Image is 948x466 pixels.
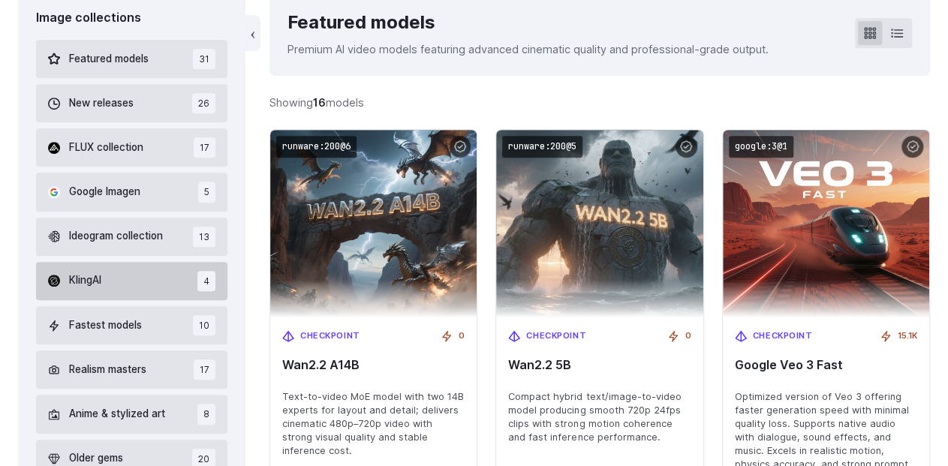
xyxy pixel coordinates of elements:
span: Wan2.2 A14B [282,358,465,372]
code: runware:200@5 [502,136,582,158]
div: Featured models [287,8,769,37]
span: 4 [197,271,215,291]
code: google:3@1 [729,136,793,158]
button: KlingAI 4 [36,262,227,300]
span: 5 [198,182,215,202]
span: 15.1K [898,329,917,343]
img: Wan2.2 5B [496,130,703,317]
span: Checkpoint [753,329,813,343]
img: Wan2.2 A14B [270,130,477,317]
strong: 16 [313,96,326,109]
img: Google Veo 3 Fast [723,130,929,317]
p: Premium AI video models featuring advanced cinematic quality and professional-grade output. [287,41,769,58]
span: Google Veo 3 Fast [735,358,917,372]
span: 8 [197,404,215,424]
span: New releases [69,95,134,112]
button: Google Imagen 5 [36,173,227,211]
span: 31 [193,49,215,69]
code: runware:200@6 [276,136,357,158]
span: Google Imagen [69,184,140,200]
span: Featured models [69,51,149,68]
button: Realism masters 17 [36,350,227,389]
span: 17 [194,359,215,380]
span: 13 [193,227,215,247]
button: FLUX collection 17 [36,128,227,167]
span: Ideogram collection [69,228,163,245]
span: Compact hybrid text/image-to-video model producing smooth 720p 24fps clips with strong motion coh... [508,390,691,444]
button: Ideogram collection 13 [36,218,227,256]
button: ‹ [245,15,260,51]
span: 0 [685,329,691,343]
span: Checkpoint [300,329,360,343]
span: 10 [193,315,215,335]
span: 0 [459,329,465,343]
div: Showing models [269,94,364,111]
button: Anime & stylized art 8 [36,395,227,433]
span: Text-to-video MoE model with two 14B experts for layout and detail; delivers cinematic 480p–720p ... [282,390,465,458]
span: Realism masters [69,362,146,378]
span: Fastest models [69,317,142,334]
button: Fastest models 10 [36,306,227,344]
div: Image collections [36,8,227,28]
span: Anime & stylized art [69,406,165,422]
span: Wan2.2 5B [508,358,691,372]
button: Featured models 31 [36,40,227,78]
span: KlingAI [69,272,101,289]
span: 26 [192,93,215,113]
span: Checkpoint [526,329,586,343]
span: FLUX collection [69,140,143,156]
button: New releases 26 [36,84,227,122]
span: 17 [194,137,215,158]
